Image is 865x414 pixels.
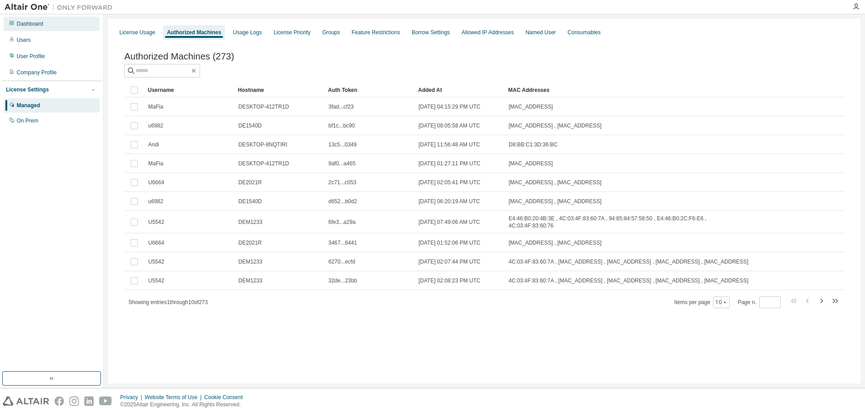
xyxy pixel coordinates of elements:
[238,122,262,129] span: DE1540D
[238,141,287,148] span: DESKTOP-8NQTIRI
[84,396,94,406] img: linkedin.svg
[128,299,208,305] span: Showing entries 1 through 10 of 273
[419,103,480,110] span: [DATE] 04:15:29 PM UTC
[17,36,31,44] div: Users
[328,198,357,205] span: d652...b0d2
[148,258,164,265] span: U5542
[17,69,57,76] div: Company Profile
[238,218,262,226] span: DEM1233
[419,179,480,186] span: [DATE] 02:05:41 PM UTC
[412,29,450,36] div: Borrow Settings
[328,277,357,284] span: 32de...23bb
[145,394,204,401] div: Website Terms of Use
[419,141,480,148] span: [DATE] 11:56:48 AM UTC
[328,160,355,167] span: 9af0...a465
[5,3,117,12] img: Altair One
[509,103,553,110] span: [MAC_ADDRESS]
[204,394,248,401] div: Cookie Consent
[148,239,164,246] span: U6664
[69,396,79,406] img: instagram.svg
[238,258,262,265] span: DEM1233
[508,83,750,97] div: MAC Addresses
[715,299,728,306] button: 10
[148,103,163,110] span: MaFia
[148,198,163,205] span: u6982
[328,83,411,97] div: Auth Token
[148,141,159,148] span: Andi
[238,83,321,97] div: Hostname
[418,83,501,97] div: Added At
[328,103,354,110] span: 3fad...cf23
[17,20,43,27] div: Dashboard
[148,83,231,97] div: Username
[167,29,221,36] div: Authorized Machines
[419,198,480,205] span: [DATE] 06:20:19 AM UTC
[328,239,357,246] span: 3467...6441
[120,394,145,401] div: Privacy
[238,179,262,186] span: DE2021R
[238,198,262,205] span: DE1540D
[17,102,40,109] div: Managed
[419,239,480,246] span: [DATE] 01:52:06 PM UTC
[509,258,748,265] span: 4C:03:4F:83:60:7A , [MAC_ADDRESS] , [MAC_ADDRESS] , [MAC_ADDRESS] , [MAC_ADDRESS]
[419,160,480,167] span: [DATE] 01:27:11 PM UTC
[148,179,164,186] span: U6664
[148,122,163,129] span: u6982
[525,29,555,36] div: Named User
[419,122,480,129] span: [DATE] 08:05:58 AM UTC
[509,198,601,205] span: [MAC_ADDRESS] , [MAC_ADDRESS]
[509,239,601,246] span: [MAC_ADDRESS] , [MAC_ADDRESS]
[568,29,601,36] div: Consumables
[6,86,49,93] div: License Settings
[99,396,112,406] img: youtube.svg
[120,401,248,409] p: © 2025 Altair Engineering, Inc. All Rights Reserved.
[238,277,262,284] span: DEM1233
[328,258,355,265] span: 6270...ecfd
[462,29,514,36] div: Allowed IP Addresses
[119,29,155,36] div: License Usage
[419,277,480,284] span: [DATE] 02:08:23 PM UTC
[352,29,400,36] div: Feature Restrictions
[238,103,289,110] span: DESKTOP-412TR1D
[509,141,558,148] span: D8:BB:C1:3D:36:BC
[148,160,163,167] span: MaFia
[17,117,38,124] div: On Prem
[328,218,355,226] span: 6fe3...a29a
[238,239,262,246] span: DE2021R
[509,215,749,229] span: E4:46:B0:20:4B:3E , 4C:03:4F:83:60:7A , 94:85:84:57:58:50 , E4:46:B0:2C:F6:E6 , 4C:03:4F:83:60:76
[233,29,262,36] div: Usage Logs
[328,122,355,129] span: bf1c...bc90
[124,51,234,62] span: Authorized Machines (273)
[328,179,356,186] span: 2c71...c053
[509,122,601,129] span: [MAC_ADDRESS] , [MAC_ADDRESS]
[674,296,730,308] span: Items per page
[509,160,553,167] span: [MAC_ADDRESS]
[419,218,480,226] span: [DATE] 07:49:06 AM UTC
[3,396,49,406] img: altair_logo.svg
[509,179,601,186] span: [MAC_ADDRESS] , [MAC_ADDRESS]
[509,277,748,284] span: 4C:03:4F:83:60:7A , [MAC_ADDRESS] , [MAC_ADDRESS] , [MAC_ADDRESS] , [MAC_ADDRESS]
[17,53,45,60] div: User Profile
[55,396,64,406] img: facebook.svg
[238,160,289,167] span: DESKTOP-412TR1D
[273,29,310,36] div: License Priority
[148,277,164,284] span: U5542
[148,218,164,226] span: U5542
[328,141,357,148] span: 13c5...0349
[322,29,340,36] div: Groups
[738,296,781,308] span: Page n.
[419,258,480,265] span: [DATE] 02:07:44 PM UTC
